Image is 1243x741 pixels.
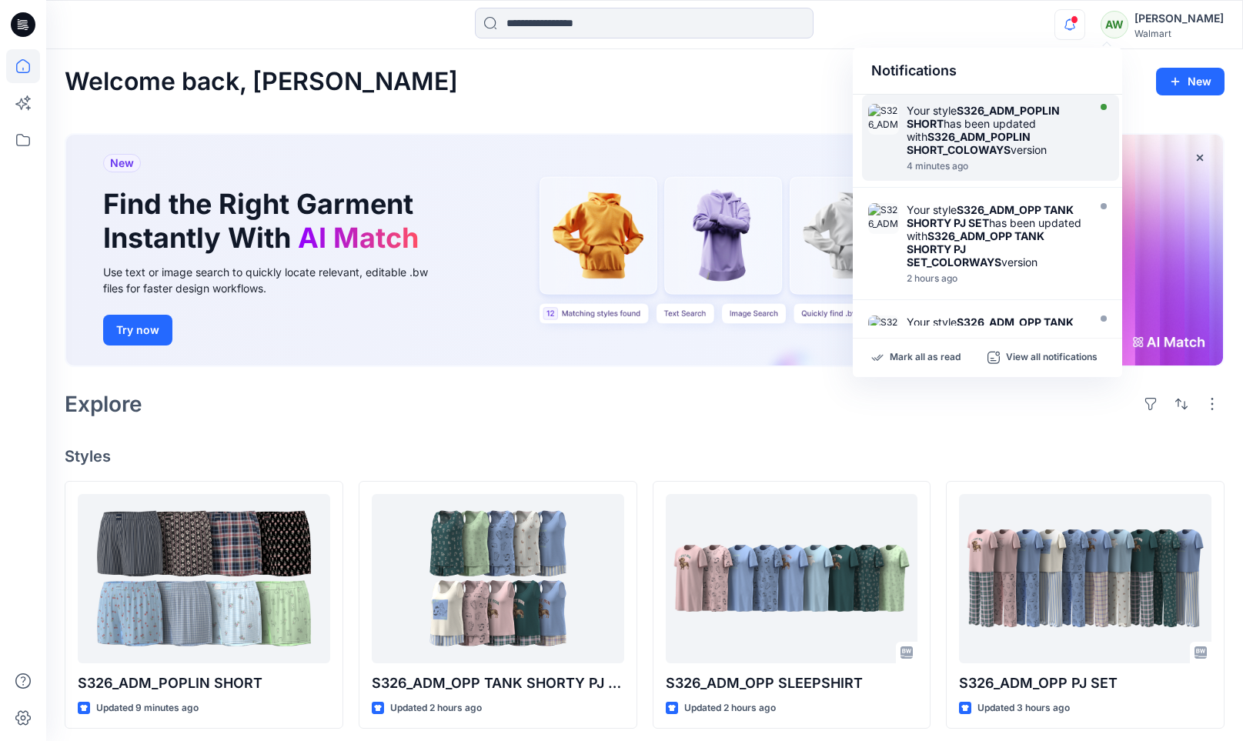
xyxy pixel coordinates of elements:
[907,273,1084,284] div: Thursday, October 02, 2025 13:31
[959,494,1211,663] a: S326_ADM_OPP PJ SET
[907,315,1074,342] strong: S326_ADM_OPP TANK SHORTY PJ SET
[890,351,961,365] p: Mark all as read
[298,221,419,255] span: AI Match
[103,315,172,345] button: Try now
[868,104,899,135] img: S326_ADM_POPLIN SHORT_COLOWAYS
[684,700,776,716] p: Updated 2 hours ago
[868,315,899,346] img: S326_ADM_OPP TANK SHORTY PJ SET_COLORWAYS
[907,104,1060,130] strong: S326_ADM_POPLIN SHORT
[1006,351,1098,365] p: View all notifications
[977,700,1070,716] p: Updated 3 hours ago
[372,494,624,663] a: S326_ADM_OPP TANK SHORTY PJ SET
[1134,9,1224,28] div: [PERSON_NAME]
[372,673,624,694] p: S326_ADM_OPP TANK SHORTY PJ SET
[96,700,199,716] p: Updated 9 minutes ago
[853,48,1122,95] div: Notifications
[666,494,918,663] a: S326_ADM_OPP SLEEPSHIRT
[907,161,1084,172] div: Thursday, October 02, 2025 15:00
[907,203,1074,229] strong: S326_ADM_OPP TANK SHORTY PJ SET
[959,673,1211,694] p: S326_ADM_OPP PJ SET
[390,700,482,716] p: Updated 2 hours ago
[78,494,330,663] a: S326_ADM_POPLIN SHORT
[1156,68,1225,95] button: New
[65,68,458,96] h2: Welcome back, [PERSON_NAME]
[103,264,449,296] div: Use text or image search to quickly locate relevant, editable .bw files for faster design workflows.
[907,229,1044,269] strong: S326_ADM_OPP TANK SHORTY PJ SET_COLORWAYS
[907,104,1084,156] div: Your style has been updated with version
[907,203,1084,269] div: Your style has been updated with version
[103,188,426,254] h1: Find the Right Garment Instantly With
[907,315,1084,381] div: Your style has been updated with version
[65,447,1225,466] h4: Styles
[666,673,918,694] p: S326_ADM_OPP SLEEPSHIRT
[907,130,1031,156] strong: S326_ADM_POPLIN SHORT_COLOWAYS
[1134,28,1224,39] div: Walmart
[868,203,899,234] img: S326_ADM_OPP TANK SHORTY PJ SET_COLORWAYS
[110,154,134,172] span: New
[78,673,330,694] p: S326_ADM_POPLIN SHORT
[65,392,142,416] h2: Explore
[1101,11,1128,38] div: AW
